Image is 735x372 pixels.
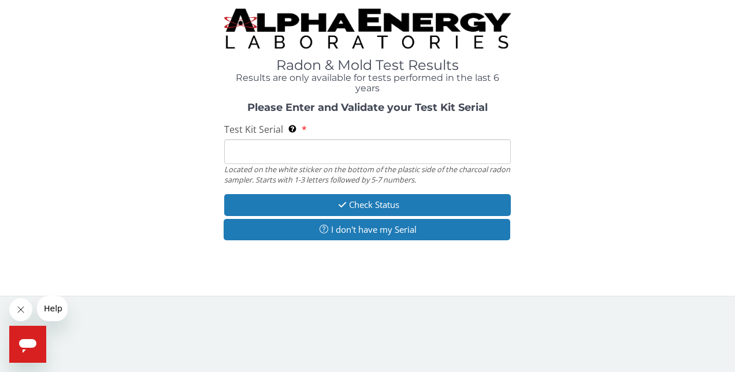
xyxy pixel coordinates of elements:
[9,326,46,363] iframe: Button to launch messaging window
[224,9,511,49] img: TightCrop.jpg
[224,164,511,185] div: Located on the white sticker on the bottom of the plastic side of the charcoal radon sampler. Sta...
[9,298,32,321] iframe: Close message
[37,296,68,321] iframe: Message from company
[224,219,511,240] button: I don't have my Serial
[247,101,488,114] strong: Please Enter and Validate your Test Kit Serial
[224,123,283,136] span: Test Kit Serial
[224,73,511,93] h4: Results are only available for tests performed in the last 6 years
[224,58,511,73] h1: Radon & Mold Test Results
[224,194,511,215] button: Check Status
